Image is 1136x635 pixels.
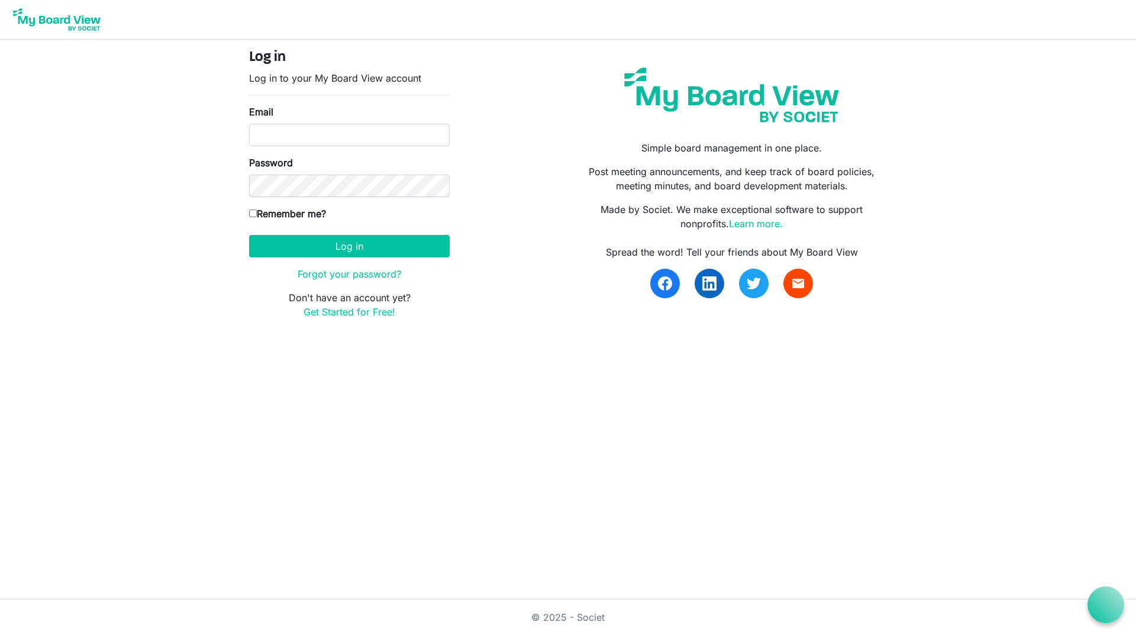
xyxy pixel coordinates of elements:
[249,105,273,119] label: Email
[577,245,887,259] div: Spread the word! Tell your friends about My Board View
[249,71,450,85] p: Log in to your My Board View account
[249,291,450,319] p: Don't have an account yet?
[531,611,605,623] a: © 2025 - Societ
[791,276,805,291] span: email
[577,141,887,155] p: Simple board management in one place.
[9,5,104,34] img: My Board View Logo
[747,276,761,291] img: twitter.svg
[249,209,257,217] input: Remember me?
[249,235,450,257] button: Log in
[702,276,717,291] img: linkedin.svg
[249,207,326,221] label: Remember me?
[298,268,401,280] a: Forgot your password?
[577,165,887,193] p: Post meeting announcements, and keep track of board policies, meeting minutes, and board developm...
[615,59,848,131] img: my-board-view-societ.svg
[577,202,887,231] p: Made by Societ. We make exceptional software to support nonprofits.
[729,218,783,230] a: Learn more.
[249,49,450,66] h4: Log in
[658,276,672,291] img: facebook.svg
[249,156,293,170] label: Password
[304,306,395,318] a: Get Started for Free!
[783,269,813,298] a: email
